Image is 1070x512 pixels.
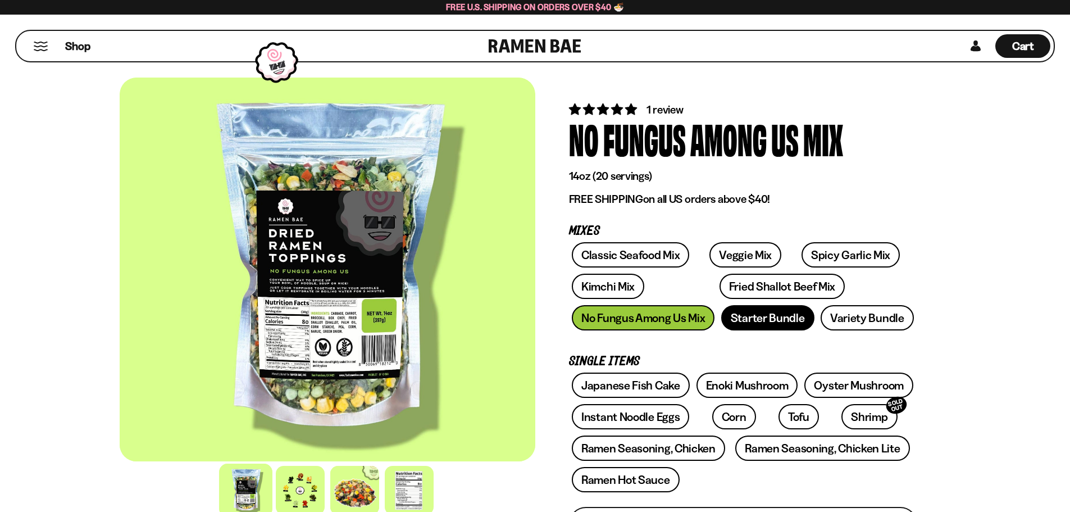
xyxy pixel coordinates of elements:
div: Us [771,117,799,160]
a: Fried Shallot Beef Mix [720,274,845,299]
a: Spicy Garlic Mix [802,242,900,268]
a: Ramen Hot Sauce [572,467,680,492]
a: Enoki Mushroom [696,373,798,398]
div: No [569,117,599,160]
a: Tofu [778,404,819,429]
a: Instant Noodle Eggs [572,404,689,429]
a: Variety Bundle [821,305,914,330]
span: Shop [65,39,90,54]
p: 14oz (20 servings) [569,169,917,183]
a: Shop [65,34,90,58]
p: Mixes [569,226,917,237]
span: Free U.S. Shipping on Orders over $40 🍜 [446,2,624,12]
a: Veggie Mix [709,242,781,268]
div: SOLD OUT [884,395,909,416]
div: Cart [995,31,1050,61]
a: Japanese Fish Cake [572,373,690,398]
a: Kimchi Mix [572,274,644,299]
button: Mobile Menu Trigger [33,42,48,51]
div: Fungus [603,117,686,160]
p: on all US orders above $40! [569,192,917,206]
span: 5.00 stars [569,102,639,116]
a: ShrimpSOLD OUT [841,404,897,429]
div: Among [690,117,767,160]
a: Ramen Seasoning, Chicken [572,436,725,461]
p: Single Items [569,356,917,367]
a: Oyster Mushroom [804,373,913,398]
div: Mix [803,117,843,160]
span: 1 review [646,103,684,116]
strong: FREE SHIPPING [569,192,643,206]
a: Corn [712,404,756,429]
a: Classic Seafood Mix [572,242,689,268]
span: Cart [1012,39,1034,53]
a: Ramen Seasoning, Chicken Lite [735,436,909,461]
a: Starter Bundle [721,305,814,330]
